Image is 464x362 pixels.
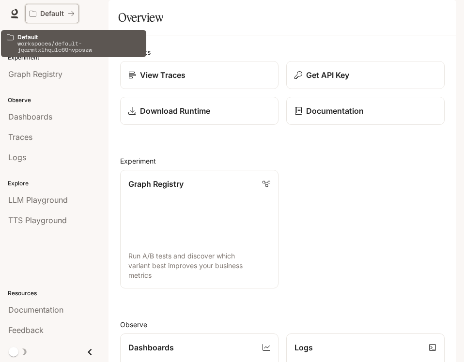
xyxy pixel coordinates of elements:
p: Default [40,10,64,18]
p: View Traces [140,69,186,81]
button: All workspaces [25,4,79,23]
h2: Shortcuts [120,47,445,57]
a: Graph RegistryRun A/B tests and discover which variant best improves your business metrics [120,170,278,288]
p: Logs [294,342,313,353]
p: Documentation [306,105,364,117]
a: View Traces [120,61,278,89]
p: Run A/B tests and discover which variant best improves your business metrics [128,251,270,280]
a: Documentation [286,97,445,125]
h2: Experiment [120,156,445,166]
p: Default [17,34,140,40]
p: Download Runtime [140,105,210,117]
p: Dashboards [128,342,174,353]
button: Get API Key [286,61,445,89]
p: Graph Registry [128,178,184,190]
h2: Observe [120,319,445,330]
p: workspaces/default-jqarmtxlhqulc69nvposzw [17,40,140,53]
a: Download Runtime [120,97,278,125]
h1: Overview [118,8,163,27]
p: Get API Key [306,69,349,81]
